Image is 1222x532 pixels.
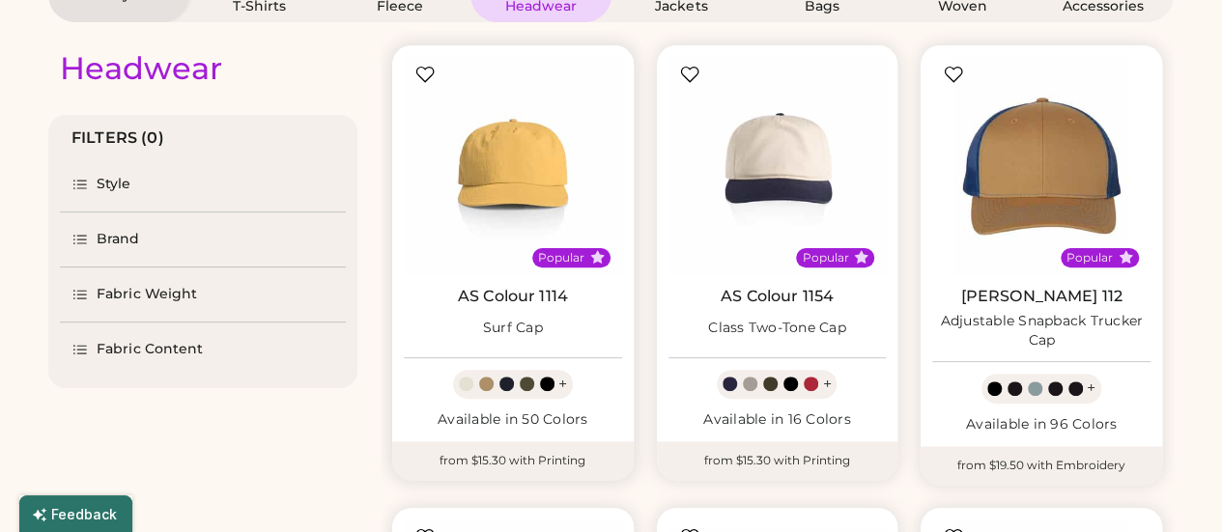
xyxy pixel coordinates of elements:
div: + [822,374,831,395]
div: Fabric Weight [97,285,197,304]
button: Popular Style [854,250,868,265]
a: [PERSON_NAME] 112 [960,287,1123,306]
div: Headwear [60,49,222,88]
img: Richardson 112 Adjustable Snapback Trucker Cap [932,57,1151,275]
img: AS Colour 1114 Surf Cap [404,57,622,275]
div: Available in 50 Colors [404,410,622,430]
div: + [558,374,567,395]
div: from $15.30 with Printing [392,441,634,480]
iframe: Front Chat [1130,445,1213,528]
div: Brand [97,230,140,249]
div: from $19.50 with Embroidery [921,446,1162,485]
div: + [1087,378,1095,399]
button: Popular Style [1119,250,1133,265]
div: Class Two-Tone Cap [708,319,846,338]
div: Adjustable Snapback Trucker Cap [932,312,1151,350]
div: Available in 16 Colors [668,410,887,430]
div: Popular [1066,250,1113,266]
div: Popular [802,250,848,266]
div: Popular [538,250,584,266]
button: Popular Style [590,250,605,265]
div: Fabric Content [97,340,203,359]
div: FILTERS (0) [71,126,164,150]
div: Available in 96 Colors [932,415,1151,434]
img: AS Colour 1154 Class Two-Tone Cap [668,57,887,275]
a: AS Colour 1154 [721,287,834,306]
div: Surf Cap [483,319,543,338]
div: from $15.30 with Printing [657,441,898,480]
div: Style [97,175,131,194]
a: AS Colour 1114 [458,287,568,306]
